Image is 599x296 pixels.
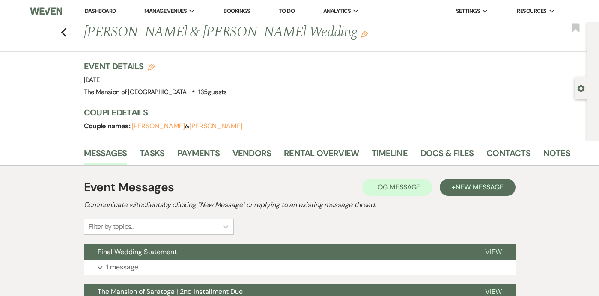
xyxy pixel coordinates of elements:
a: Vendors [232,146,271,165]
span: & [132,122,242,130]
a: Bookings [224,7,250,15]
h1: [PERSON_NAME] & [PERSON_NAME] Wedding [84,22,468,43]
a: Notes [543,146,570,165]
a: Contacts [486,146,530,165]
span: View [485,247,502,256]
span: The Mansion of Saratoga | 2nd Installment Due [98,287,243,296]
h3: Event Details [84,60,227,72]
a: Rental Overview [284,146,359,165]
span: Final Wedding Statement [98,247,177,256]
span: Log Message [374,183,420,192]
span: Settings [456,7,480,15]
a: Tasks [140,146,164,165]
button: Open lead details [577,84,585,92]
span: View [485,287,502,296]
button: [PERSON_NAME] [189,123,242,130]
h1: Event Messages [84,178,174,196]
button: Log Message [362,179,432,196]
a: Dashboard [85,7,116,15]
span: [DATE] [84,76,102,84]
button: [PERSON_NAME] [132,123,185,130]
a: Messages [84,146,127,165]
div: Filter by topics... [89,222,134,232]
button: Edit [361,30,368,38]
button: +New Message [440,179,515,196]
button: 1 message [84,260,516,275]
span: Analytics [323,7,351,15]
p: 1 message [106,262,138,273]
a: Timeline [372,146,408,165]
a: Payments [177,146,220,165]
span: Couple names: [84,121,132,130]
span: 135 guests [198,88,226,96]
span: Resources [517,7,546,15]
span: The Mansion of [GEOGRAPHIC_DATA] [84,88,189,96]
button: Final Wedding Statement [84,244,471,260]
a: Docs & Files [420,146,474,165]
img: Weven Logo [30,2,62,20]
h3: Couple Details [84,107,563,118]
span: Manage Venues [144,7,187,15]
button: View [471,244,516,260]
h2: Communicate with clients by clicking "New Message" or replying to an existing message thread. [84,200,516,210]
a: To Do [279,7,295,15]
span: New Message [456,183,503,192]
